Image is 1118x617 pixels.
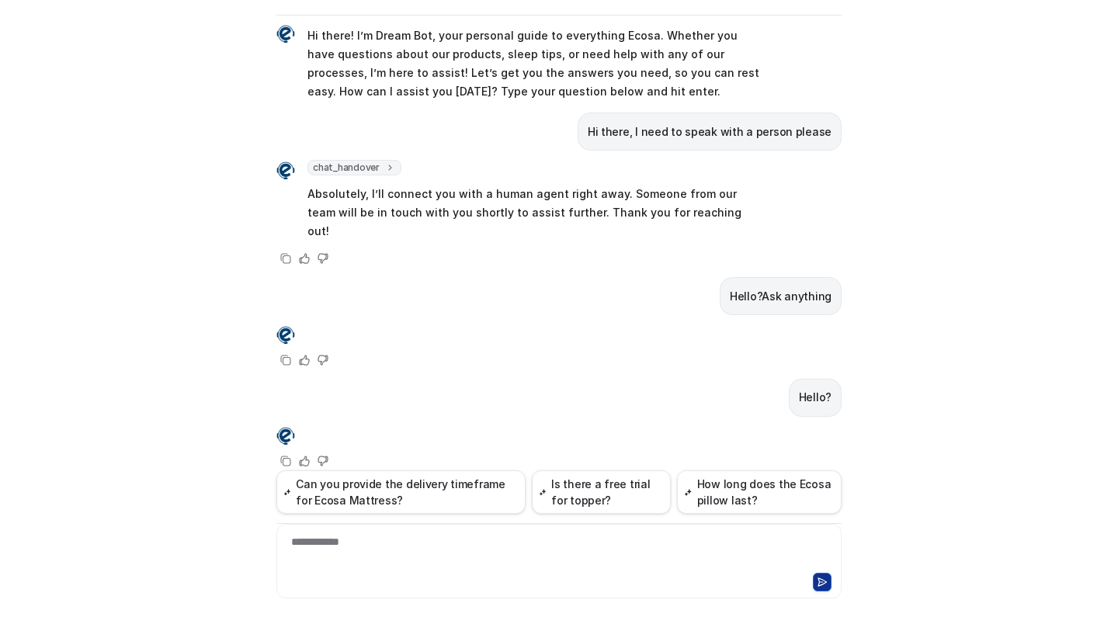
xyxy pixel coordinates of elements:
button: How long does the Ecosa pillow last? [677,470,842,514]
p: Hello?Ask anything [730,287,832,306]
button: Can you provide the delivery timeframe for Ecosa Mattress? [276,470,526,514]
button: Is there a free trial for topper? [532,470,671,514]
img: Widget [276,25,295,43]
img: Widget [276,161,295,180]
img: Widget [276,427,295,445]
p: Hi there, I need to speak with a person please [588,123,832,141]
span: chat_handover [307,160,401,175]
p: Absolutely, I’ll connect you with a human agent right away. Someone from our team will be in touc... [307,185,762,241]
p: Hello? [799,388,832,407]
img: Widget [276,326,295,345]
p: Hi there! I’m Dream Bot, your personal guide to everything Ecosa. Whether you have questions abou... [307,26,762,101]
